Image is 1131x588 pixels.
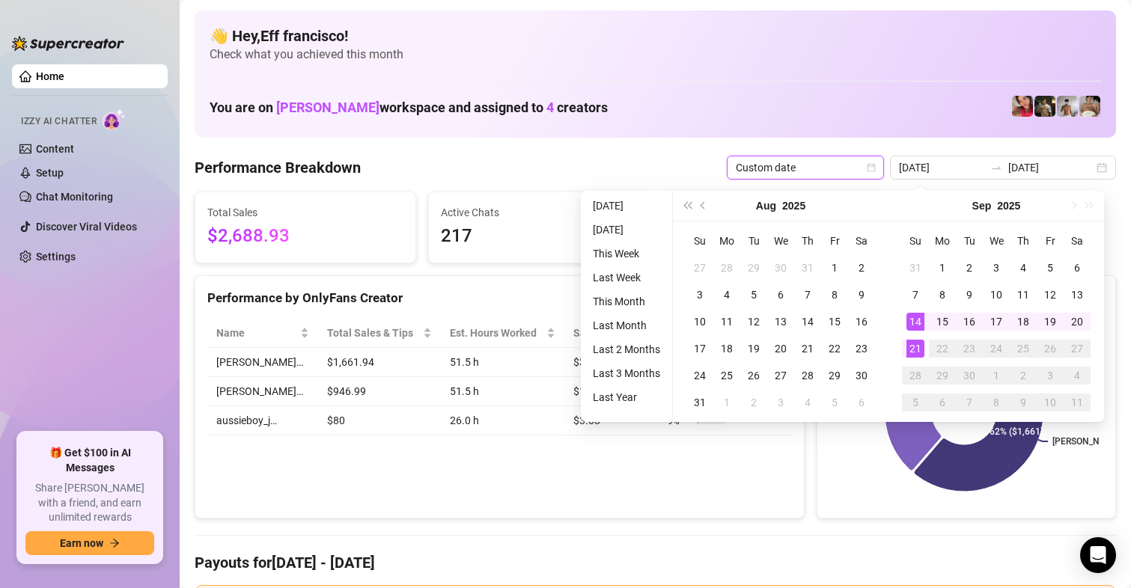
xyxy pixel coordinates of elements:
td: 2025-09-02 [956,254,983,281]
a: Chat Monitoring [36,191,113,203]
td: 2025-08-14 [794,308,821,335]
li: This Month [587,293,666,310]
td: 2025-09-16 [956,308,983,335]
span: Name [216,325,297,341]
div: 5 [745,286,763,304]
span: Izzy AI Chatter [21,114,97,129]
td: 2025-09-04 [794,389,821,416]
td: 2025-08-25 [713,362,740,389]
td: 2025-09-26 [1037,335,1064,362]
button: Choose a year [997,191,1020,221]
div: 29 [933,367,951,385]
div: 5 [1041,259,1059,277]
div: 22 [933,340,951,358]
td: 2025-09-12 [1037,281,1064,308]
div: 13 [772,313,790,331]
span: arrow-right [109,538,120,548]
td: 2025-07-30 [767,254,794,281]
li: [DATE] [587,197,666,215]
li: Last 3 Months [587,364,666,382]
button: Previous month (PageUp) [695,191,712,221]
img: Aussieboy_jfree [1079,96,1100,117]
td: 2025-10-05 [902,389,929,416]
td: [PERSON_NAME]… [207,348,318,377]
div: 29 [745,259,763,277]
td: 2025-09-30 [956,362,983,389]
div: 26 [1041,340,1059,358]
td: 2025-09-11 [1010,281,1037,308]
td: 2025-08-22 [821,335,848,362]
th: Th [794,227,821,254]
td: 2025-09-03 [983,254,1010,281]
th: Tu [740,227,767,254]
td: 2025-08-15 [821,308,848,335]
td: 2025-09-28 [902,362,929,389]
div: 11 [718,313,736,331]
td: 2025-09-23 [956,335,983,362]
td: $32.27 [564,348,658,377]
td: 2025-10-04 [1064,362,1091,389]
td: 2025-08-18 [713,335,740,362]
div: 1 [987,367,1005,385]
td: 2025-10-03 [1037,362,1064,389]
td: aussieboy_j… [207,406,318,435]
td: $3.08 [564,406,658,435]
h4: Performance Breakdown [195,157,361,178]
span: [PERSON_NAME] [276,99,379,115]
th: We [767,227,794,254]
div: 31 [691,393,709,411]
td: 2025-08-29 [821,362,848,389]
a: Home [36,70,64,82]
td: 2025-09-06 [848,389,875,416]
td: 2025-10-11 [1064,389,1091,416]
div: 19 [745,340,763,358]
img: Tony [1034,96,1055,117]
div: 28 [906,367,924,385]
th: Fr [1037,227,1064,254]
div: 24 [987,340,1005,358]
td: 2025-08-11 [713,308,740,335]
th: Su [902,227,929,254]
div: 18 [1014,313,1032,331]
span: 4 [546,99,554,115]
div: 28 [799,367,817,385]
th: Mo [713,227,740,254]
span: Share [PERSON_NAME] with a friend, and earn unlimited rewards [25,481,154,525]
td: 2025-09-01 [713,389,740,416]
div: 23 [853,340,871,358]
button: Earn nowarrow-right [25,531,154,555]
li: Last Week [587,269,666,287]
div: 22 [826,340,844,358]
td: 2025-09-07 [902,281,929,308]
td: 2025-09-02 [740,389,767,416]
td: $1,661.94 [318,348,441,377]
div: 1 [826,259,844,277]
th: Tu [956,227,983,254]
div: 16 [853,313,871,331]
div: 4 [799,393,817,411]
a: Setup [36,167,64,179]
td: 2025-08-23 [848,335,875,362]
div: 30 [853,367,871,385]
div: 14 [906,313,924,331]
li: Last Month [587,316,666,334]
div: 19 [1041,313,1059,331]
div: 20 [1068,313,1086,331]
td: 2025-09-10 [983,281,1010,308]
div: 25 [1014,340,1032,358]
h4: Payouts for [DATE] - [DATE] [195,552,1116,573]
td: 2025-08-06 [767,281,794,308]
div: 28 [718,259,736,277]
td: 2025-10-08 [983,389,1010,416]
div: 17 [987,313,1005,331]
td: 2025-09-06 [1064,254,1091,281]
td: 51.5 h [441,377,564,406]
div: 7 [960,393,978,411]
td: 2025-09-29 [929,362,956,389]
td: 2025-10-02 [1010,362,1037,389]
div: Open Intercom Messenger [1080,537,1116,573]
td: 51.5 h [441,348,564,377]
img: logo-BBDzfeDw.svg [12,36,124,51]
td: $946.99 [318,377,441,406]
button: Last year (Control + left) [679,191,695,221]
